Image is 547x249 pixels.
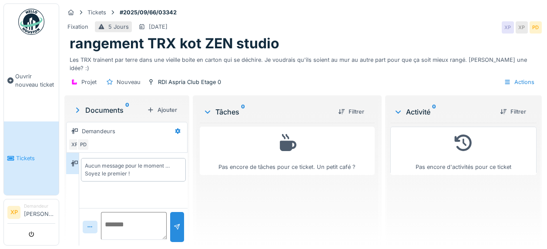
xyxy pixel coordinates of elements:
span: Ouvrir nouveau ticket [15,72,55,89]
div: PD [530,21,542,34]
div: XP [502,21,514,34]
div: Ajouter [144,104,181,116]
div: Les TRX trainent par terre dans une vieille boite en carton qui se déchire. Je voudrais qu'ils so... [70,52,537,72]
div: RDI Aspria Club Etage 0 [158,78,221,86]
div: 5 Jours [108,23,129,31]
span: Tickets [16,154,55,162]
div: Fixation [67,23,88,31]
sup: 0 [125,105,129,115]
div: Projet [81,78,97,86]
a: XP Demandeur[PERSON_NAME] [7,203,55,224]
div: Demandeur [24,203,55,209]
div: Pas encore d'activités pour ce ticket [396,131,531,171]
div: Documents [73,105,144,115]
div: Tickets [87,8,106,17]
sup: 0 [241,107,245,117]
li: [PERSON_NAME] [24,203,55,222]
div: Aucun message pour le moment … Soyez le premier ! [85,162,182,178]
div: [DATE] [149,23,168,31]
a: Ouvrir nouveau ticket [4,40,59,121]
div: Activité [394,107,493,117]
div: PD [77,138,89,151]
div: Demandeurs [82,127,115,135]
div: XP [68,138,81,151]
div: Actions [500,76,538,88]
div: XP [516,21,528,34]
div: Filtrer [497,106,530,118]
h1: rangement TRX kot ZEN studio [70,35,279,52]
strong: #2025/09/66/03342 [116,8,180,17]
li: XP [7,206,20,219]
sup: 0 [432,107,436,117]
div: Pas encore de tâches pour ce ticket. Un petit café ? [205,131,369,171]
a: Tickets [4,121,59,195]
div: Filtrer [335,106,368,118]
img: Badge_color-CXgf-gQk.svg [18,9,44,35]
div: Nouveau [117,78,141,86]
div: Tâches [203,107,331,117]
